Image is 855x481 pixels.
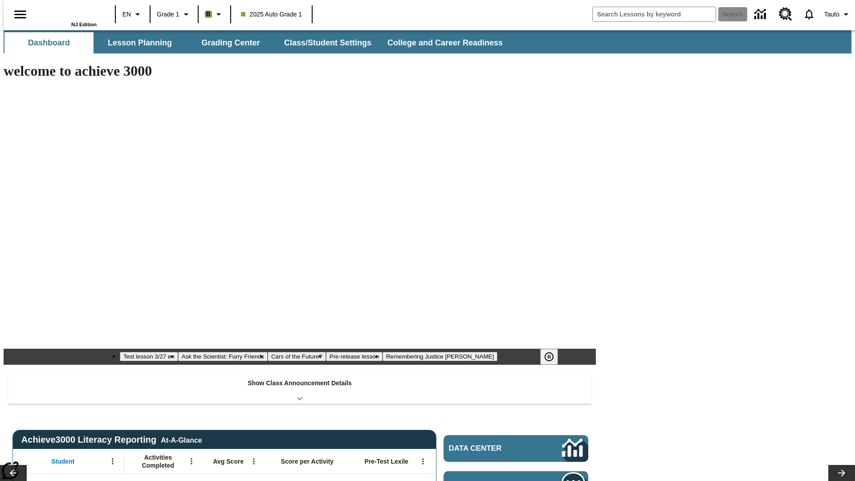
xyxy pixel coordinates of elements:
[186,32,275,53] button: Grading Center
[828,465,855,481] button: Lesson carousel, Next
[185,455,198,468] button: Open Menu
[7,1,33,28] button: Open side menu
[593,7,716,21] input: search field
[241,10,302,19] span: 2025 Auto Grade 1
[383,352,497,361] button: Slide 5 Remembering Justice O'Connor
[444,435,588,462] a: Data Center
[106,455,119,468] button: Open Menu
[118,6,147,22] button: Language: EN, Select a language
[248,379,352,388] p: Show Class Announcement Details
[449,444,532,453] span: Data Center
[51,457,74,465] span: Student
[4,32,94,53] button: Dashboard
[95,32,184,53] button: Lesson Planning
[129,453,187,469] span: Activities Completed
[326,352,383,361] button: Slide 4 Pre-release lesson
[749,2,774,27] a: Data Center
[122,10,131,19] span: EN
[39,3,97,27] div: Home
[247,455,261,468] button: Open Menu
[268,352,326,361] button: Slide 3 Cars of the Future?
[153,6,195,22] button: Grade: Grade 1, Select a grade
[201,6,228,22] button: Boost Class color is light brown. Change class color
[277,32,379,53] button: Class/Student Settings
[540,349,567,365] div: Pause
[4,63,596,79] h1: welcome to achieve 3000
[774,2,798,26] a: Resource Center, Will open in new tab
[281,457,334,465] span: Score per Activity
[4,30,851,53] div: SubNavbar
[39,4,97,22] a: Home
[540,349,558,365] button: Pause
[365,457,409,465] span: Pre-Test Lexile
[821,6,855,22] button: Profile/Settings
[8,373,591,404] div: Show Class Announcement Details
[21,435,202,445] span: Achieve3000 Literacy Reporting
[71,22,97,27] span: NJ Edition
[380,32,510,53] button: College and Career Readiness
[4,32,511,53] div: SubNavbar
[416,455,430,468] button: Open Menu
[178,352,268,361] button: Slide 2 Ask the Scientist: Furry Friends
[120,352,178,361] button: Slide 1 Test lesson 3/27 en
[206,8,211,20] span: B
[213,457,244,465] span: Avg Score
[157,10,179,19] span: Grade 1
[798,3,821,26] a: Notifications
[824,10,839,19] span: Tauto
[161,435,202,444] div: At-A-Glance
